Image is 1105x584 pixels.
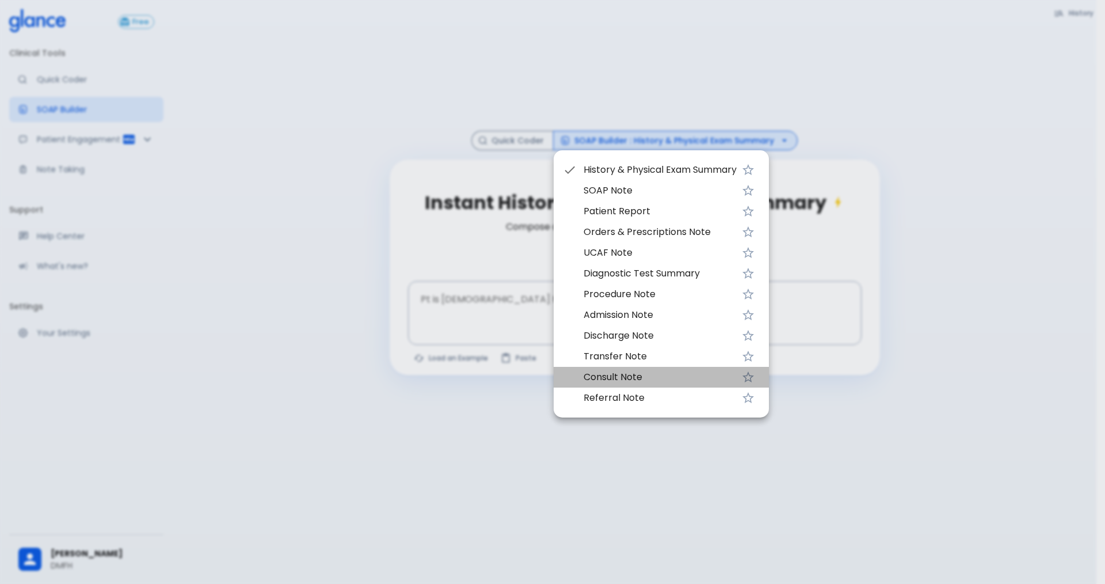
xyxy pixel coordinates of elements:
[737,366,760,389] button: Favorite
[584,246,737,260] span: UCAF Note
[737,221,760,244] button: Favorite
[737,324,760,347] button: Favorite
[737,283,760,306] button: Favorite
[584,204,737,218] span: Patient Report
[584,329,737,343] span: Discharge Note
[737,158,760,181] button: Favorite
[737,262,760,285] button: Favorite
[584,225,737,239] span: Orders & Prescriptions Note
[584,370,737,384] span: Consult Note
[584,308,737,322] span: Admission Note
[584,163,737,177] span: History & Physical Exam Summary
[737,345,760,368] button: Favorite
[737,200,760,223] button: Favorite
[584,391,737,405] span: Referral Note
[584,350,737,363] span: Transfer Note
[737,386,760,409] button: Favorite
[737,179,760,202] button: Favorite
[737,241,760,264] button: Favorite
[584,287,737,301] span: Procedure Note
[737,304,760,327] button: Favorite
[584,184,737,198] span: SOAP Note
[584,267,737,280] span: Diagnostic Test Summary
